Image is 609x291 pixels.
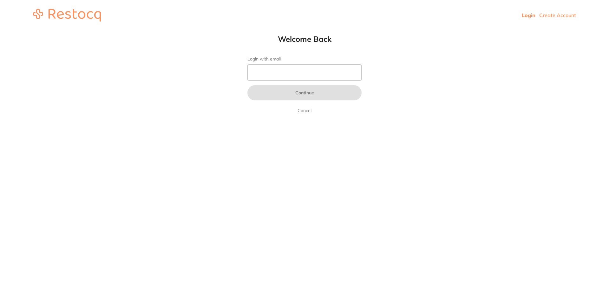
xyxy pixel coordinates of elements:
[522,12,535,18] a: Login
[247,56,362,62] label: Login with email
[235,34,374,44] h1: Welcome Back
[247,85,362,100] button: Continue
[296,107,313,114] a: Cancel
[33,9,101,22] img: restocq_logo.svg
[539,12,576,18] a: Create Account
